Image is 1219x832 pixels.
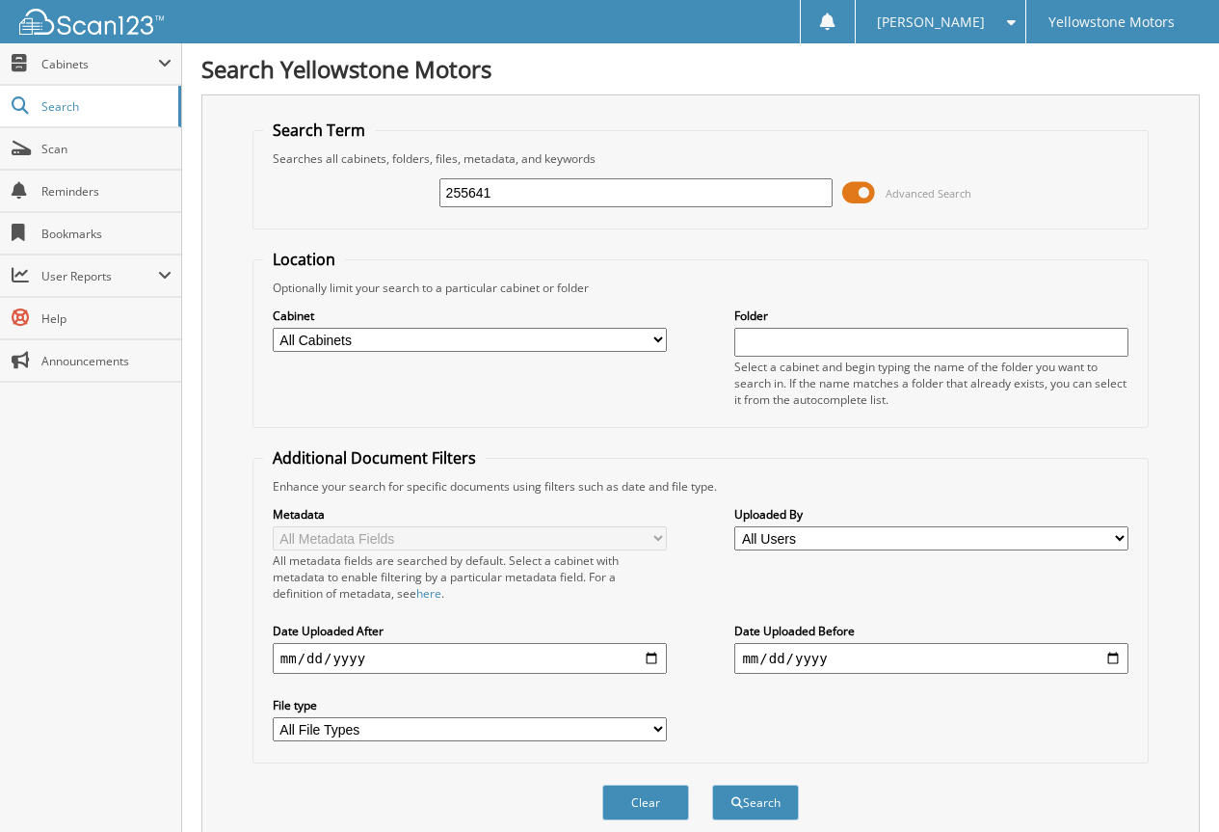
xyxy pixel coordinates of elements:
span: Help [41,310,172,327]
label: Cabinet [273,308,667,324]
button: Clear [602,785,689,820]
label: Date Uploaded Before [734,623,1128,639]
span: Advanced Search [886,186,971,201]
span: [PERSON_NAME] [877,16,985,28]
h1: Search Yellowstone Motors [201,53,1200,85]
label: File type [273,697,667,713]
div: Enhance your search for specific documents using filters such as date and file type. [263,478,1138,495]
img: scan123-logo-white.svg [19,9,164,35]
span: Bookmarks [41,226,172,242]
div: Optionally limit your search to a particular cabinet or folder [263,280,1138,296]
label: Date Uploaded After [273,623,667,639]
span: Reminders [41,183,172,200]
div: Searches all cabinets, folders, files, metadata, and keywords [263,150,1138,167]
span: User Reports [41,268,158,284]
iframe: Chat Widget [1123,739,1219,832]
label: Uploaded By [734,506,1128,523]
label: Folder [734,308,1128,324]
input: end [734,643,1128,674]
input: start [273,643,667,674]
legend: Location [263,249,345,270]
a: here [416,585,441,602]
label: Metadata [273,506,667,523]
span: Yellowstone Motors [1048,16,1175,28]
button: Search [712,785,799,820]
span: Cabinets [41,56,158,72]
span: Search [41,98,169,115]
span: Announcements [41,353,172,369]
span: Scan [41,141,172,157]
div: Select a cabinet and begin typing the name of the folder you want to search in. If the name match... [734,359,1128,408]
legend: Additional Document Filters [263,447,486,469]
legend: Search Term [263,120,375,141]
div: All metadata fields are searched by default. Select a cabinet with metadata to enable filtering b... [273,552,667,602]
